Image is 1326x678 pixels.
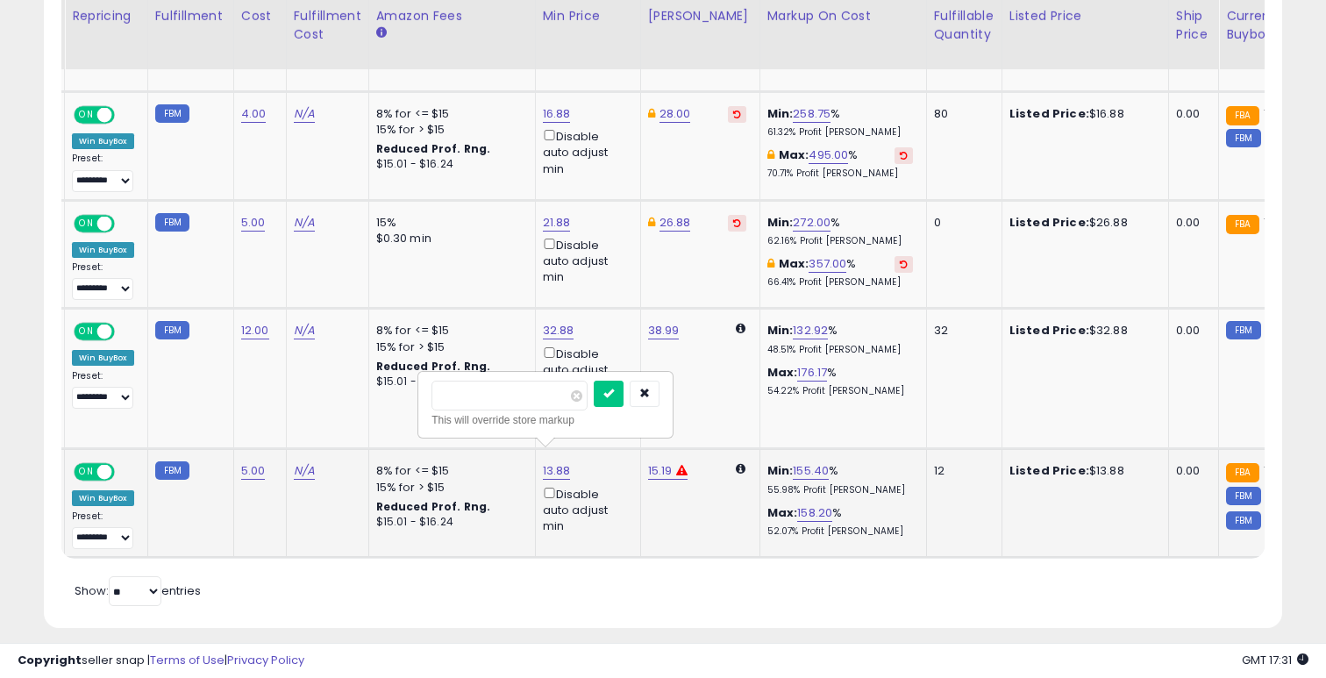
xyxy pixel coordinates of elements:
div: Win BuyBox [72,133,134,149]
div: 15% for > $15 [376,480,522,496]
b: Min: [767,462,794,479]
div: This will override store markup [431,411,659,429]
a: 28.00 [659,105,691,123]
b: Min: [767,105,794,122]
span: OFF [112,465,140,480]
div: 0.00 [1176,463,1205,479]
span: 18.99 [1264,214,1292,231]
small: FBM [1226,129,1260,147]
b: Listed Price: [1009,105,1089,122]
span: OFF [112,325,140,339]
a: 158.20 [797,504,832,522]
a: N/A [294,322,315,339]
div: $15.01 - $16.24 [376,157,522,172]
div: Amazon Fees [376,7,528,25]
a: 4.00 [241,105,267,123]
a: 26.88 [659,214,691,232]
p: 52.07% Profit [PERSON_NAME] [767,525,913,538]
div: $26.88 [1009,215,1155,231]
div: Preset: [72,261,134,301]
div: $15.01 - $16.24 [376,515,522,530]
div: Cost [241,7,279,25]
p: 61.32% Profit [PERSON_NAME] [767,126,913,139]
b: Max: [767,504,798,521]
div: Min Price [543,7,633,25]
span: Show: entries [75,582,201,599]
a: 12.00 [241,322,269,339]
div: $0.30 min [376,231,522,246]
div: Fulfillable Quantity [934,7,994,44]
p: 66.41% Profit [PERSON_NAME] [767,276,913,289]
a: 21.88 [543,214,571,232]
a: 258.75 [793,105,831,123]
small: FBA [1226,215,1258,234]
a: 132.92 [793,322,828,339]
a: 16.88 [543,105,571,123]
a: Terms of Use [150,652,225,668]
div: $15.01 - $16.24 [376,375,522,389]
div: % [767,365,913,397]
a: 357.00 [809,255,846,273]
a: N/A [294,105,315,123]
span: ON [75,216,97,231]
div: Win BuyBox [72,490,134,506]
div: Fulfillment [155,7,226,25]
span: 13.99 [1264,462,1292,479]
div: 80 [934,106,988,122]
span: ON [75,465,97,480]
span: ON [75,325,97,339]
div: 8% for <= $15 [376,323,522,339]
div: 0.00 [1176,215,1205,231]
b: Listed Price: [1009,322,1089,339]
small: FBM [155,461,189,480]
div: % [767,463,913,496]
div: % [767,147,913,180]
div: Listed Price [1009,7,1161,25]
div: 12 [934,463,988,479]
span: OFF [112,108,140,123]
div: 8% for <= $15 [376,463,522,479]
div: Disable auto adjust min [543,126,627,177]
small: FBM [1226,487,1260,505]
div: Ship Price [1176,7,1211,44]
div: $32.88 [1009,323,1155,339]
div: Preset: [72,510,134,550]
div: 0.00 [1176,106,1205,122]
div: % [767,106,913,139]
b: Reduced Prof. Rng. [376,499,491,514]
div: % [767,215,913,247]
a: 38.99 [648,322,680,339]
small: FBM [155,213,189,232]
a: 155.40 [793,462,829,480]
div: seller snap | | [18,653,304,669]
div: 0.00 [1176,323,1205,339]
div: Preset: [72,370,134,410]
p: 55.98% Profit [PERSON_NAME] [767,484,913,496]
a: 272.00 [793,214,831,232]
p: 48.51% Profit [PERSON_NAME] [767,344,913,356]
a: 176.17 [797,364,827,382]
a: 15.19 [648,462,673,480]
p: 54.22% Profit [PERSON_NAME] [767,385,913,397]
div: [PERSON_NAME] [648,7,752,25]
b: Reduced Prof. Rng. [376,141,491,156]
b: Reduced Prof. Rng. [376,359,491,374]
b: Max: [779,146,809,163]
small: Amazon Fees. [376,25,387,41]
div: Disable auto adjust min [543,344,627,395]
div: Current Buybox Price [1226,7,1316,44]
b: Min: [767,214,794,231]
small: FBA [1226,463,1258,482]
a: 5.00 [241,214,266,232]
span: 14.97 [1264,105,1292,122]
div: $16.88 [1009,106,1155,122]
b: Listed Price: [1009,214,1089,231]
div: 0 [934,215,988,231]
a: N/A [294,214,315,232]
a: 13.88 [543,462,571,480]
div: Win BuyBox [72,350,134,366]
div: Disable auto adjust min [543,484,627,535]
div: 15% for > $15 [376,122,522,138]
div: Win BuyBox [72,242,134,258]
a: 5.00 [241,462,266,480]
